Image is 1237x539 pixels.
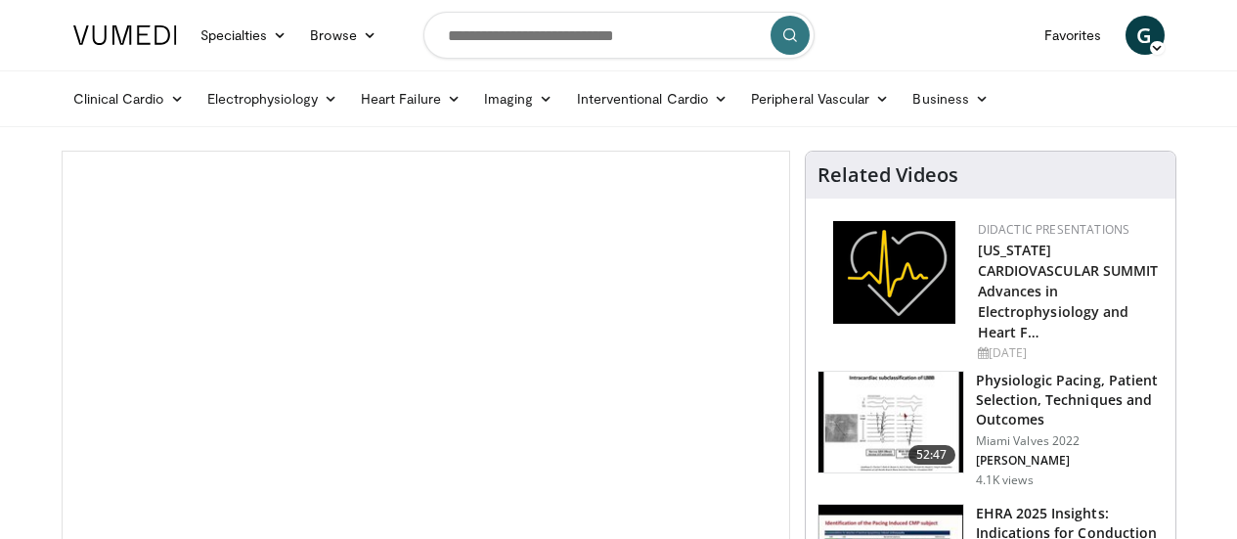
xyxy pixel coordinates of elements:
[976,433,1164,449] p: Miami Valves 2022
[978,241,1159,341] a: [US_STATE] CARDIOVASCULAR SUMMIT Advances in Electrophysiology and Heart F…
[908,445,955,465] span: 52:47
[423,12,815,59] input: Search topics, interventions
[976,472,1034,488] p: 4.1K views
[817,371,1164,488] a: 52:47 Physiologic Pacing, Patient Selection, Techniques and Outcomes Miami Valves 2022 [PERSON_NA...
[901,79,1000,118] a: Business
[62,79,196,118] a: Clinical Cardio
[298,16,388,55] a: Browse
[978,344,1160,362] div: [DATE]
[817,163,958,187] h4: Related Videos
[833,221,955,324] img: 1860aa7a-ba06-47e3-81a4-3dc728c2b4cf.png.150x105_q85_autocrop_double_scale_upscale_version-0.2.png
[976,453,1164,469] p: [PERSON_NAME]
[818,372,963,473] img: afb51a12-79cb-48e6-a9ec-10161d1361b5.150x105_q85_crop-smart_upscale.jpg
[978,221,1160,239] div: Didactic Presentations
[196,79,349,118] a: Electrophysiology
[349,79,472,118] a: Heart Failure
[73,25,177,45] img: VuMedi Logo
[1126,16,1165,55] a: G
[739,79,901,118] a: Peripheral Vascular
[565,79,740,118] a: Interventional Cardio
[189,16,299,55] a: Specialties
[1033,16,1114,55] a: Favorites
[976,371,1164,429] h3: Physiologic Pacing, Patient Selection, Techniques and Outcomes
[472,79,565,118] a: Imaging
